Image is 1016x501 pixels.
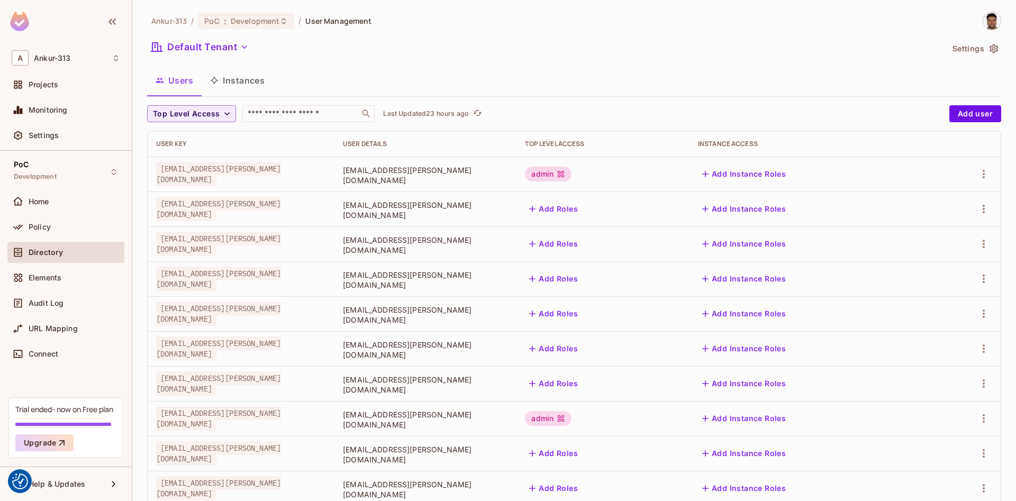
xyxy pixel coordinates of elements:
[29,299,63,307] span: Audit Log
[525,167,571,181] div: admin
[156,476,281,500] span: [EMAIL_ADDRESS][PERSON_NAME][DOMAIN_NAME]
[191,16,194,26] li: /
[343,140,508,148] div: User Details
[29,248,63,257] span: Directory
[156,197,281,221] span: [EMAIL_ADDRESS][PERSON_NAME][DOMAIN_NAME]
[343,479,508,499] span: [EMAIL_ADDRESS][PERSON_NAME][DOMAIN_NAME]
[156,302,281,326] span: [EMAIL_ADDRESS][PERSON_NAME][DOMAIN_NAME]
[698,140,919,148] div: Instance Access
[698,166,790,183] button: Add Instance Roles
[471,107,484,120] button: refresh
[231,16,279,26] span: Development
[525,375,582,392] button: Add Roles
[223,17,227,25] span: :
[698,305,790,322] button: Add Instance Roles
[29,131,59,140] span: Settings
[525,140,681,148] div: Top Level Access
[12,473,28,489] button: Consent Preferences
[698,270,790,287] button: Add Instance Roles
[383,110,469,118] p: Last Updated 23 hours ago
[156,371,281,396] span: [EMAIL_ADDRESS][PERSON_NAME][DOMAIN_NAME]
[525,201,582,217] button: Add Roles
[147,105,236,122] button: Top Level Access
[156,267,281,291] span: [EMAIL_ADDRESS][PERSON_NAME][DOMAIN_NAME]
[698,340,790,357] button: Add Instance Roles
[29,480,85,488] span: Help & Updates
[305,16,371,26] span: User Management
[525,340,582,357] button: Add Roles
[525,445,582,462] button: Add Roles
[12,50,29,66] span: A
[473,108,482,119] span: refresh
[10,12,29,31] img: SReyMgAAAABJRU5ErkJggg==
[153,107,220,121] span: Top Level Access
[698,445,790,462] button: Add Instance Roles
[12,473,28,489] img: Revisit consent button
[29,106,68,114] span: Monitoring
[343,409,508,430] span: [EMAIL_ADDRESS][PERSON_NAME][DOMAIN_NAME]
[156,140,326,148] div: User Key
[14,172,57,181] span: Development
[698,410,790,427] button: Add Instance Roles
[698,235,790,252] button: Add Instance Roles
[14,160,29,169] span: PoC
[156,336,281,361] span: [EMAIL_ADDRESS][PERSON_NAME][DOMAIN_NAME]
[525,305,582,322] button: Add Roles
[151,16,187,26] span: the active workspace
[343,375,508,395] span: [EMAIL_ADDRESS][PERSON_NAME][DOMAIN_NAME]
[29,80,58,89] span: Projects
[147,39,253,56] button: Default Tenant
[698,480,790,497] button: Add Instance Roles
[156,162,281,186] span: [EMAIL_ADDRESS][PERSON_NAME][DOMAIN_NAME]
[34,54,70,62] span: Workspace: Ankur-313
[29,223,51,231] span: Policy
[29,197,49,206] span: Home
[29,350,58,358] span: Connect
[343,165,508,185] span: [EMAIL_ADDRESS][PERSON_NAME][DOMAIN_NAME]
[343,200,508,220] span: [EMAIL_ADDRESS][PERSON_NAME][DOMAIN_NAME]
[948,40,1001,57] button: Settings
[525,270,582,287] button: Add Roles
[147,67,202,94] button: Users
[15,434,74,451] button: Upgrade
[343,235,508,255] span: [EMAIL_ADDRESS][PERSON_NAME][DOMAIN_NAME]
[698,375,790,392] button: Add Instance Roles
[156,232,281,256] span: [EMAIL_ADDRESS][PERSON_NAME][DOMAIN_NAME]
[343,305,508,325] span: [EMAIL_ADDRESS][PERSON_NAME][DOMAIN_NAME]
[298,16,301,26] li: /
[469,107,484,120] span: Click to refresh data
[29,324,78,333] span: URL Mapping
[156,406,281,431] span: [EMAIL_ADDRESS][PERSON_NAME][DOMAIN_NAME]
[29,274,61,282] span: Elements
[202,67,273,94] button: Instances
[949,105,1001,122] button: Add user
[525,480,582,497] button: Add Roles
[698,201,790,217] button: Add Instance Roles
[525,235,582,252] button: Add Roles
[525,411,571,426] div: admin
[204,16,219,26] span: PoC
[343,340,508,360] span: [EMAIL_ADDRESS][PERSON_NAME][DOMAIN_NAME]
[343,444,508,464] span: [EMAIL_ADDRESS][PERSON_NAME][DOMAIN_NAME]
[343,270,508,290] span: [EMAIL_ADDRESS][PERSON_NAME][DOMAIN_NAME]
[983,12,1001,30] img: Vladimir Shopov
[156,441,281,466] span: [EMAIL_ADDRESS][PERSON_NAME][DOMAIN_NAME]
[15,404,113,414] div: Trial ended- now on Free plan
